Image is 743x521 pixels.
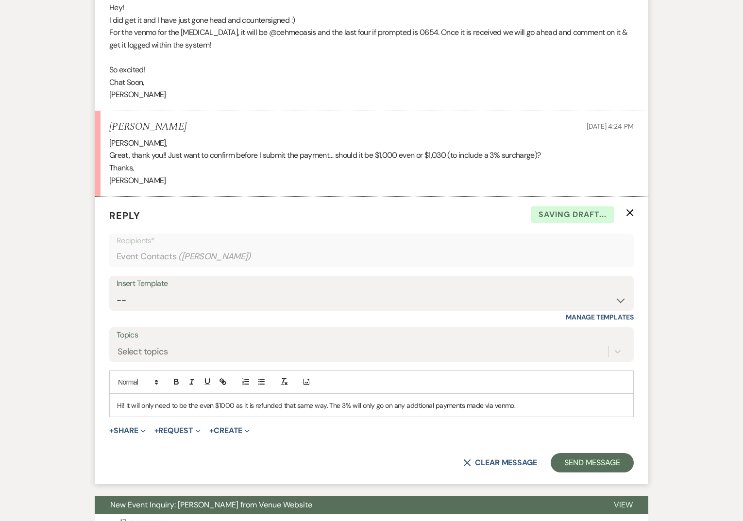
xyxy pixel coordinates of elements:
button: Request [154,427,201,435]
span: Saving draft... [531,206,614,223]
span: View [614,500,633,510]
p: [PERSON_NAME], [109,137,634,150]
div: Insert Template [117,277,626,291]
button: Create [209,427,250,435]
p: [PERSON_NAME] [109,174,634,187]
button: View [598,496,648,514]
div: Select topics [118,345,168,358]
span: ( [PERSON_NAME] ) [178,250,251,263]
h5: [PERSON_NAME] [109,121,186,133]
p: So excited! [109,64,634,76]
span: Reply [109,209,140,222]
p: Great, thank you!! Just want to confirm before I submit the payment… should it be $1,000 even or ... [109,149,634,162]
p: Recipients* [117,235,626,247]
span: + [209,427,214,435]
button: Send Message [551,453,634,472]
p: I did get it and I have just gone head and countersigned :) [109,14,634,27]
p: Thanks, [109,162,634,174]
label: Topics [117,328,626,342]
span: New Event Inquiry: [PERSON_NAME] from Venue Website [110,500,312,510]
p: For the venmo for the [MEDICAL_DATA], it will be @oehmeoasis and the last four if prompted is 065... [109,26,634,51]
span: + [109,427,114,435]
button: New Event Inquiry: [PERSON_NAME] from Venue Website [95,496,598,514]
button: Share [109,427,146,435]
a: Manage Templates [566,313,634,321]
p: Hey! [109,1,634,14]
p: Hi! It will only need to be the even $1000 as it is refunded that same way. The 3% will only go o... [117,400,626,411]
button: Clear message [463,459,537,467]
p: Chat Soon, [109,76,634,89]
span: [DATE] 4:24 PM [587,122,634,131]
div: Event Contacts [117,247,626,266]
p: [PERSON_NAME] [109,88,634,101]
span: + [154,427,159,435]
